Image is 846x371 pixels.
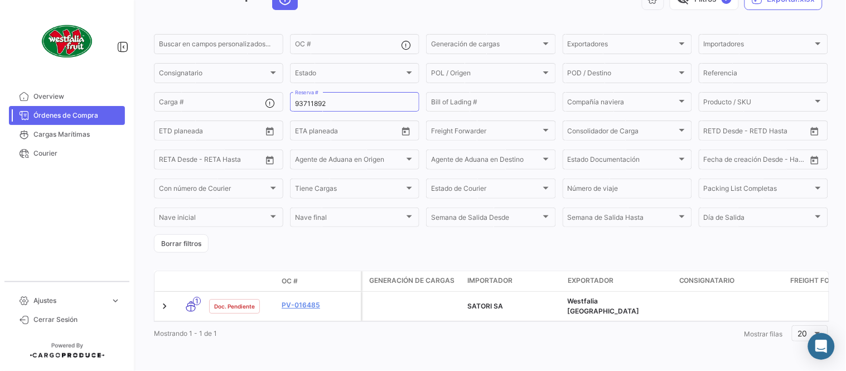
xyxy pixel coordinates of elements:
input: Desde [295,128,315,136]
span: Courier [33,148,120,158]
span: Generación de cargas [431,42,540,50]
input: Hasta [732,157,781,165]
span: Mostrar filas [745,330,783,338]
button: Open calendar [262,123,278,139]
datatable-header-cell: Importador [463,271,563,291]
span: POD / Destino [568,71,677,79]
span: Ajustes [33,296,106,306]
span: Semana de Salida Desde [431,215,540,223]
span: Día de Salida [704,215,813,223]
span: SATORI SA [467,302,503,310]
input: Hasta [187,157,236,165]
span: Packing List Completas [704,186,813,194]
datatable-header-cell: Generación de cargas [362,271,463,291]
span: Nave final [295,215,404,223]
span: Exportadores [568,42,677,50]
input: Hasta [187,128,236,136]
span: Estado [295,71,404,79]
span: Exportador [568,276,613,286]
input: Desde [704,157,724,165]
span: Estado de Courier [431,186,540,194]
button: Open calendar [806,123,823,139]
div: Abrir Intercom Messenger [808,333,835,360]
span: Semana de Salida Hasta [568,215,677,223]
span: Nave inicial [159,215,268,223]
a: Cargas Marítimas [9,125,125,144]
span: Compañía naviera [568,100,677,108]
span: Tiene Cargas [295,186,404,194]
input: Hasta [323,128,372,136]
span: Agente de Aduana en Origen [295,157,404,165]
span: Agente de Aduana en Destino [431,157,540,165]
button: Borrar filtros [154,234,209,253]
a: Overview [9,87,125,106]
span: Freight Forwarder [431,128,540,136]
span: OC # [282,276,298,286]
span: 1 [193,297,201,305]
span: POL / Origen [431,71,540,79]
span: Importador [467,276,513,286]
input: Desde [159,128,179,136]
span: Órdenes de Compra [33,110,120,121]
span: Consignatario [679,276,735,286]
img: client-50.png [39,13,95,69]
span: Overview [33,91,120,102]
button: Open calendar [262,152,278,168]
a: Courier [9,144,125,163]
span: Mostrando 1 - 1 de 1 [154,329,217,338]
span: Cerrar Sesión [33,315,120,325]
span: Westfalia Perú [568,297,640,315]
datatable-header-cell: Exportador [563,271,675,291]
a: PV-016485 [282,300,356,310]
datatable-header-cell: Estado Doc. [205,277,277,286]
span: 20 [798,329,808,338]
span: Importadores [704,42,813,50]
span: Doc. Pendiente [214,302,255,311]
button: Open calendar [806,152,823,168]
button: Open calendar [398,123,414,139]
datatable-header-cell: Consignatario [675,271,786,291]
span: Consolidador de Carga [568,128,677,136]
input: Desde [159,157,179,165]
span: Generación de cargas [369,276,455,286]
a: Órdenes de Compra [9,106,125,125]
span: Producto / SKU [704,100,813,108]
input: Hasta [732,128,781,136]
span: Cargas Marítimas [33,129,120,139]
a: Expand/Collapse Row [159,301,170,312]
input: Desde [704,128,724,136]
span: expand_more [110,296,120,306]
datatable-header-cell: OC # [277,272,361,291]
datatable-header-cell: Modo de Transporte [177,277,205,286]
span: Con número de Courier [159,186,268,194]
span: Estado Documentación [568,157,677,165]
span: Consignatario [159,71,268,79]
